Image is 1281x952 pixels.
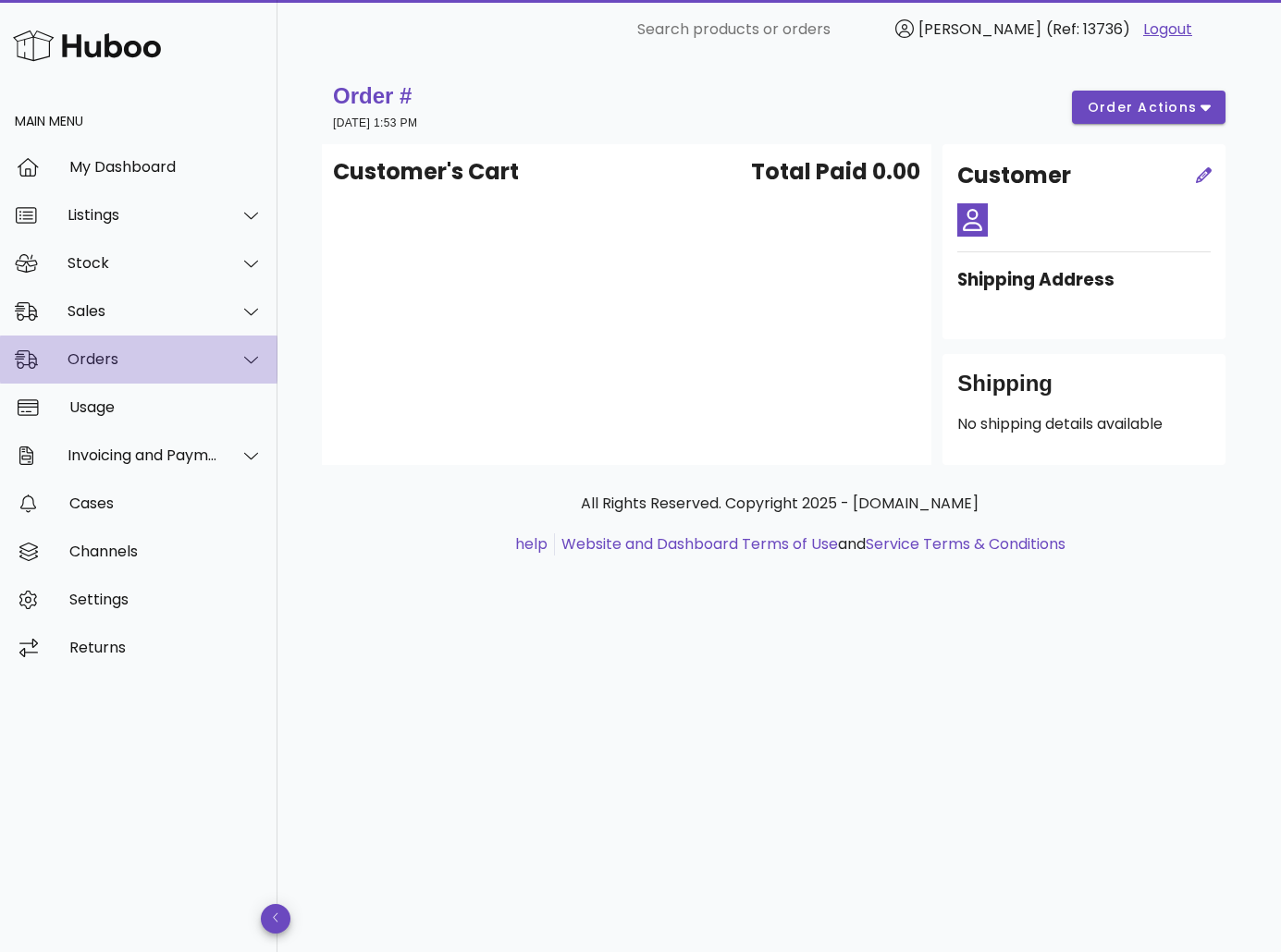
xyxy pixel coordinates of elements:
[333,155,519,189] span: Customer's Cart
[957,413,1211,435] p: No shipping details available
[1143,18,1192,41] a: Logout
[68,254,218,272] div: Stock
[69,543,263,560] div: Channels
[957,159,1071,192] h2: Customer
[515,533,548,555] a: help
[1087,98,1198,117] span: order actions
[68,302,218,320] div: Sales
[69,494,263,512] div: Cases
[751,155,920,189] span: Total Paid 0.00
[1046,18,1130,40] span: (Ref: 13736)
[69,639,263,656] div: Returns
[957,267,1211,293] h3: Shipping Address
[333,83,412,108] strong: Order #
[69,158,263,176] div: My Dashboard
[555,533,1065,555] li: and
[957,369,1211,413] div: Shipping
[69,398,263,416] div: Usage
[68,446,218,464] div: Invoicing and Payments
[69,591,263,608] div: Settings
[68,350,218,368] div: Orders
[866,533,1065,555] a: Service Terms & Conditions
[68,206,218,224] div: Listings
[333,116,417,129] small: [DATE] 1:53 PM
[561,533,838,555] a: Website and Dashboard Terms of Use
[918,18,1041,40] span: [PERSON_NAME]
[1072,91,1226,124] button: order actions
[337,493,1222,515] p: All Rights Reserved. Copyright 2025 - [DOMAIN_NAME]
[13,26,161,66] img: Huboo Logo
